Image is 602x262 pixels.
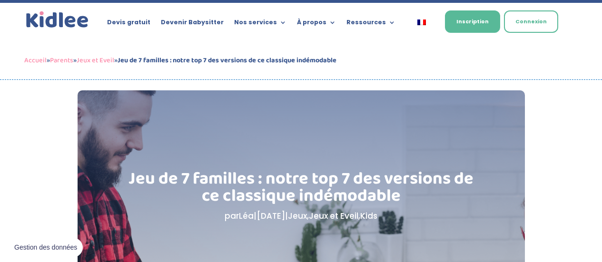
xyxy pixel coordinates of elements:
a: Devenir Babysitter [161,19,224,29]
img: logo_kidlee_bleu [24,10,91,30]
span: » » » [24,55,336,66]
a: Devis gratuit [107,19,150,29]
a: À propos [297,19,336,29]
a: Jeux et Eveil [77,55,114,66]
a: Parents [50,55,73,66]
a: Kidlee Logo [24,10,91,30]
img: Français [417,19,426,25]
span: [DATE] [257,210,285,222]
a: Ressources [346,19,395,29]
a: Jeux [288,210,307,222]
a: Connexion [504,10,558,33]
a: Accueil [24,55,47,66]
a: Kids [360,210,377,222]
a: Léa [239,210,254,222]
a: Nos services [234,19,286,29]
a: Jeux et Eveil [309,210,358,222]
span: Gestion des données [14,243,77,252]
button: Gestion des données [9,238,83,258]
a: Inscription [445,10,500,33]
h1: Jeu de 7 familles : notre top 7 des versions de ce classique indémodable [125,170,477,209]
p: par | | , , [125,209,477,223]
strong: Jeu de 7 familles : notre top 7 des versions de ce classique indémodable [118,55,336,66]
